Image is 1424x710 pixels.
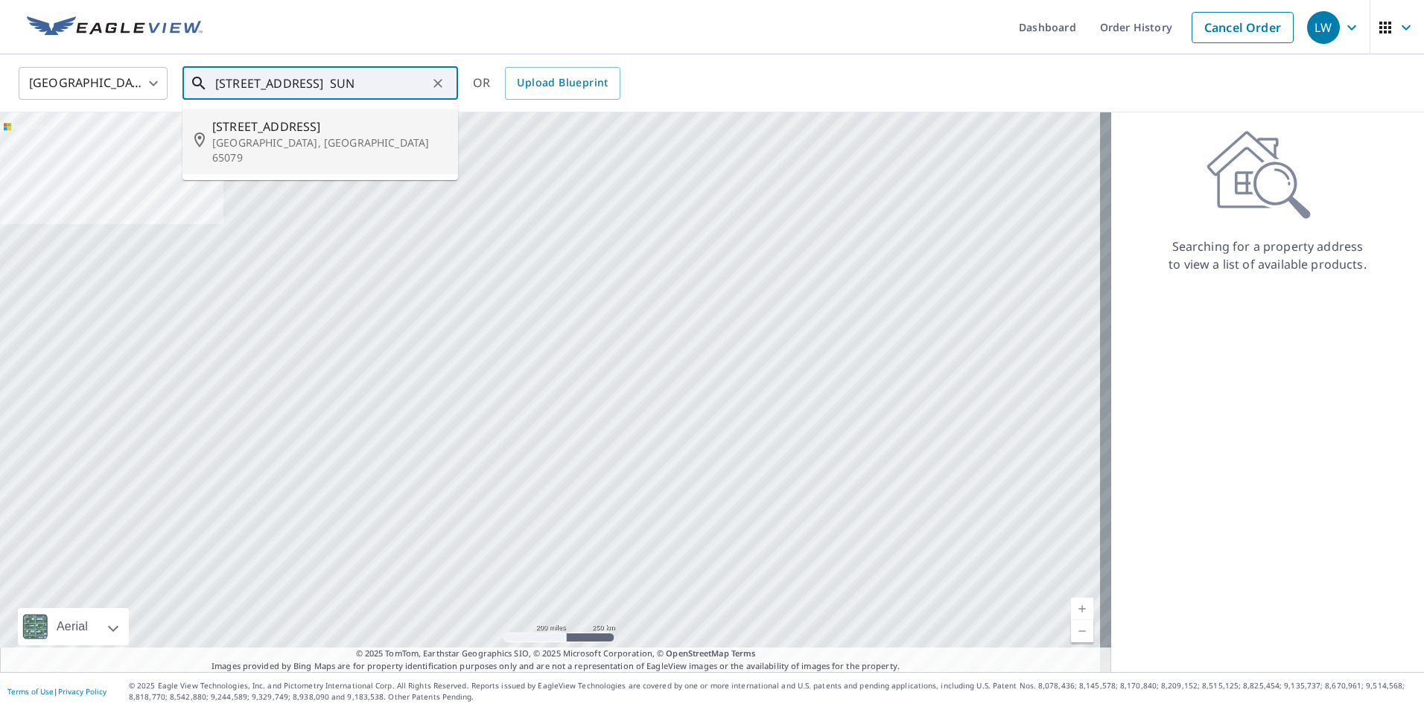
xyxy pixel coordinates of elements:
a: Terms [731,647,756,659]
p: © 2025 Eagle View Technologies, Inc. and Pictometry International Corp. All Rights Reserved. Repo... [129,680,1417,703]
div: Aerial [18,608,129,645]
div: Aerial [52,608,92,645]
a: Current Level 5, Zoom In [1071,598,1093,620]
a: Privacy Policy [58,686,107,697]
a: Current Level 5, Zoom Out [1071,620,1093,642]
a: Upload Blueprint [505,67,620,100]
div: OR [473,67,620,100]
a: Terms of Use [7,686,54,697]
p: Searching for a property address to view a list of available products. [1168,237,1367,273]
span: © 2025 TomTom, Earthstar Geographics SIO, © 2025 Microsoft Corporation, © [356,647,756,660]
p: | [7,687,107,696]
p: [GEOGRAPHIC_DATA], [GEOGRAPHIC_DATA] 65079 [212,135,446,165]
div: [GEOGRAPHIC_DATA] [19,63,168,104]
div: LW [1307,11,1340,44]
a: Cancel Order [1192,12,1294,43]
input: Search by address or latitude-longitude [215,63,427,104]
img: EV Logo [27,16,203,39]
button: Clear [427,73,448,94]
span: Upload Blueprint [517,74,608,92]
span: [STREET_ADDRESS] [212,118,446,135]
a: OpenStreetMap [666,647,728,659]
